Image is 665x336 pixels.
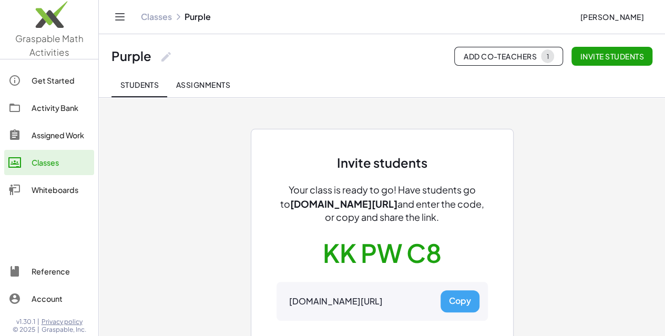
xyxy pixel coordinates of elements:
span: Your class is ready to go! Have students go to [280,184,476,210]
a: Classes [141,12,172,22]
span: | [37,318,39,326]
button: Toggle navigation [111,8,128,25]
a: Activity Bank [4,95,94,120]
span: © 2025 [13,325,35,334]
div: 1 [546,53,549,60]
a: Account [4,286,94,311]
div: Invite students [337,155,427,171]
a: Reference [4,259,94,284]
div: Account [32,292,90,305]
a: Privacy policy [42,318,86,326]
span: Students [120,80,159,89]
div: Get Started [32,74,90,87]
button: KK PW C8 [323,237,442,269]
button: [PERSON_NAME] [571,7,652,26]
div: Classes [32,156,90,169]
a: Assigned Work [4,123,94,148]
a: Classes [4,150,94,175]
div: [DOMAIN_NAME][URL] [289,296,383,307]
span: Graspable Math Activities [15,33,84,58]
button: Invite students [571,47,652,66]
span: [PERSON_NAME] [580,12,644,22]
div: Assigned Work [32,129,90,141]
span: [DOMAIN_NAME][URL] [290,198,397,210]
div: Whiteboards [32,184,90,196]
span: Graspable, Inc. [42,325,86,334]
span: | [37,325,39,334]
span: Add Co-Teachers [463,49,554,63]
a: Get Started [4,68,94,93]
span: and enter the code, or copy and share the link. [325,198,484,223]
div: Reference [32,265,90,278]
div: Purple [111,48,151,64]
div: Activity Bank [32,101,90,114]
span: Assignments [176,80,230,89]
button: Add Co-Teachers1 [454,47,563,66]
a: Whiteboards [4,177,94,202]
span: Invite students [580,52,644,61]
button: Copy [441,290,479,312]
span: v1.30.1 [16,318,35,326]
